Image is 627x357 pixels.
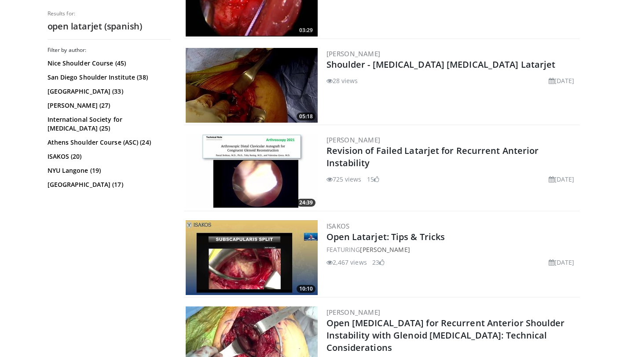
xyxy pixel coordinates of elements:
[326,308,381,317] a: [PERSON_NAME]
[326,49,381,58] a: [PERSON_NAME]
[48,10,171,17] p: Results for:
[326,258,367,267] li: 2,467 views
[372,258,385,267] li: 23
[186,48,318,123] img: 3a3a49bc-c38c-473a-a360-72289e323f1a.300x170_q85_crop-smart_upscale.jpg
[297,285,315,293] span: 10:10
[48,59,169,68] a: Nice Shoulder Course (45)
[48,21,171,32] h2: open latarjet (spanish)
[48,152,169,161] a: ISAKOS (20)
[186,220,318,295] a: 10:10
[48,47,171,54] h3: Filter by author:
[360,245,410,254] a: [PERSON_NAME]
[326,317,565,353] a: Open [MEDICAL_DATA] for Recurrent Anterior Shoulder Instability with Glenoid [MEDICAL_DATA]: Tech...
[326,76,358,85] li: 28 views
[186,220,318,295] img: 82c2e240-9214-4620-b41d-484e5c3be1f8.300x170_q85_crop-smart_upscale.jpg
[297,113,315,120] span: 05:18
[297,199,315,207] span: 24:39
[326,145,539,169] a: Revision of Failed Latarjet for Recurrent Anterior Instability
[326,58,556,70] a: Shoulder - [MEDICAL_DATA] [MEDICAL_DATA] Latarjet
[186,134,318,209] a: 24:39
[326,245,578,254] div: FEATURING
[326,135,381,144] a: [PERSON_NAME]
[186,134,318,209] img: fe1da2ac-d6e6-4102-9af2-ada21d2bbff8.300x170_q85_crop-smart_upscale.jpg
[48,180,169,189] a: [GEOGRAPHIC_DATA] (17)
[48,138,169,147] a: Athens Shoulder Course (ASC) (24)
[297,26,315,34] span: 03:29
[48,87,169,96] a: [GEOGRAPHIC_DATA] (33)
[48,73,169,82] a: San Diego Shoulder Institute (38)
[326,175,362,184] li: 725 views
[186,48,318,123] a: 05:18
[326,222,350,230] a: ISAKOS
[48,166,169,175] a: NYU Langone (19)
[326,231,445,243] a: Open Latarjet: Tips & Tricks
[48,101,169,110] a: [PERSON_NAME] (27)
[367,175,379,184] li: 15
[549,175,575,184] li: [DATE]
[549,258,575,267] li: [DATE]
[48,115,169,133] a: International Society for [MEDICAL_DATA] (25)
[549,76,575,85] li: [DATE]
